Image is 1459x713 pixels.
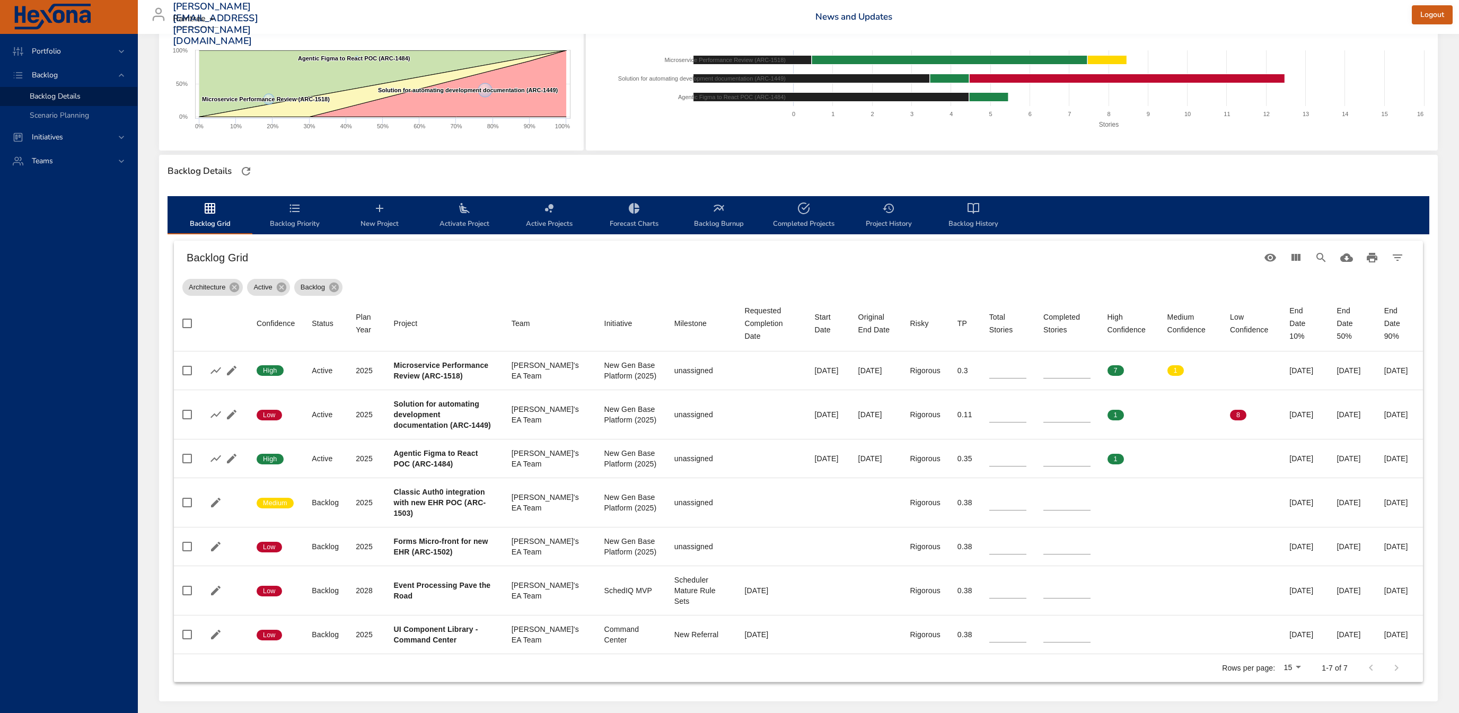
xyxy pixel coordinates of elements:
[910,629,941,640] div: Rigorous
[356,541,376,552] div: 2025
[512,317,530,330] div: Sort
[674,365,728,376] div: unassigned
[23,70,66,80] span: Backlog
[176,81,188,87] text: 50%
[989,311,1026,336] div: Sort
[356,409,376,420] div: 2025
[815,311,841,336] div: Sort
[674,409,728,420] div: unassigned
[1337,409,1367,420] div: [DATE]
[1108,410,1124,420] span: 1
[910,497,941,508] div: Rigorous
[312,629,339,640] div: Backlog
[1308,245,1334,270] button: Search
[208,583,224,598] button: Edit Project Details
[1108,311,1150,336] div: Sort
[1043,311,1091,336] div: Completed Stories
[598,202,670,230] span: Forecast Charts
[1230,410,1246,420] span: 8
[356,629,376,640] div: 2025
[815,311,841,336] span: Start Date
[957,585,972,596] div: 0.38
[23,46,69,56] span: Portfolio
[247,282,278,293] span: Active
[674,575,728,606] div: Scheduler Mature Rule Sets
[394,361,489,380] b: Microservice Performance Review (ARC-1518)
[173,47,188,54] text: 100%
[394,317,418,330] div: Project
[394,317,495,330] span: Project
[604,360,657,381] div: New Gen Base Platform (2025)
[1184,111,1191,117] text: 10
[512,492,587,513] div: [PERSON_NAME]'s EA Team
[1279,660,1305,676] div: 15
[957,317,967,330] div: TP
[910,111,913,117] text: 3
[674,317,728,330] span: Milestone
[428,202,500,230] span: Activate Project
[815,11,892,23] a: News and Updates
[1359,245,1385,270] button: Print
[182,282,232,293] span: Architecture
[1337,629,1367,640] div: [DATE]
[1384,304,1414,342] div: End Date 90%
[30,91,81,101] span: Backlog Details
[674,317,707,330] div: Sort
[312,585,339,596] div: Backlog
[604,448,657,469] div: New Gen Base Platform (2025)
[512,624,587,645] div: [PERSON_NAME]'s EA Team
[512,317,530,330] div: Team
[604,404,657,425] div: New Gen Base Platform (2025)
[304,123,315,129] text: 30%
[1230,311,1272,336] span: Low Confidence
[1289,541,1320,552] div: [DATE]
[182,279,243,296] div: Architecture
[208,627,224,642] button: Edit Project Details
[815,409,841,420] div: [DATE]
[356,311,376,336] div: Sort
[664,57,786,63] text: Microservice Performance Review (ARC-1518)
[257,410,282,420] span: Low
[604,317,632,330] div: Sort
[356,365,376,376] div: 2025
[1334,245,1359,270] button: Download CSV
[208,407,224,422] button: Show Burnup
[1108,454,1124,464] span: 1
[1342,111,1348,117] text: 14
[208,495,224,510] button: Edit Project Details
[238,163,254,179] button: Refresh Page
[1224,111,1230,117] text: 11
[344,202,416,230] span: New Project
[312,497,339,508] div: Backlog
[224,407,240,422] button: Edit Project Details
[1289,409,1320,420] div: [DATE]
[512,448,587,469] div: [PERSON_NAME]'s EA Team
[858,453,893,464] div: [DATE]
[618,75,786,82] text: Solution for automating development documentation (ARC-1449)
[831,111,834,117] text: 1
[910,409,941,420] div: Rigorous
[1337,365,1367,376] div: [DATE]
[1099,121,1119,128] text: Stories
[356,453,376,464] div: 2025
[604,492,657,513] div: New Gen Base Platform (2025)
[173,1,258,47] h3: [PERSON_NAME][EMAIL_ADDRESS][PERSON_NAME][DOMAIN_NAME]
[1167,366,1184,375] span: 1
[1283,245,1308,270] button: View Columns
[257,317,295,330] div: Confidence
[394,488,486,517] b: Classic Auth0 integration with new EHR POC (ARC-1503)
[224,451,240,466] button: Edit Project Details
[1289,304,1320,342] div: End Date 10%
[910,317,929,330] div: Risky
[683,202,755,230] span: Backlog Burnup
[1384,629,1414,640] div: [DATE]
[512,580,587,601] div: [PERSON_NAME]'s EA Team
[224,363,240,378] button: Edit Project Details
[1322,663,1348,673] p: 1-7 of 7
[257,317,295,330] div: Sort
[312,541,339,552] div: Backlog
[257,630,282,640] span: Low
[1108,311,1150,336] span: High Confidence
[1167,454,1184,464] span: 0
